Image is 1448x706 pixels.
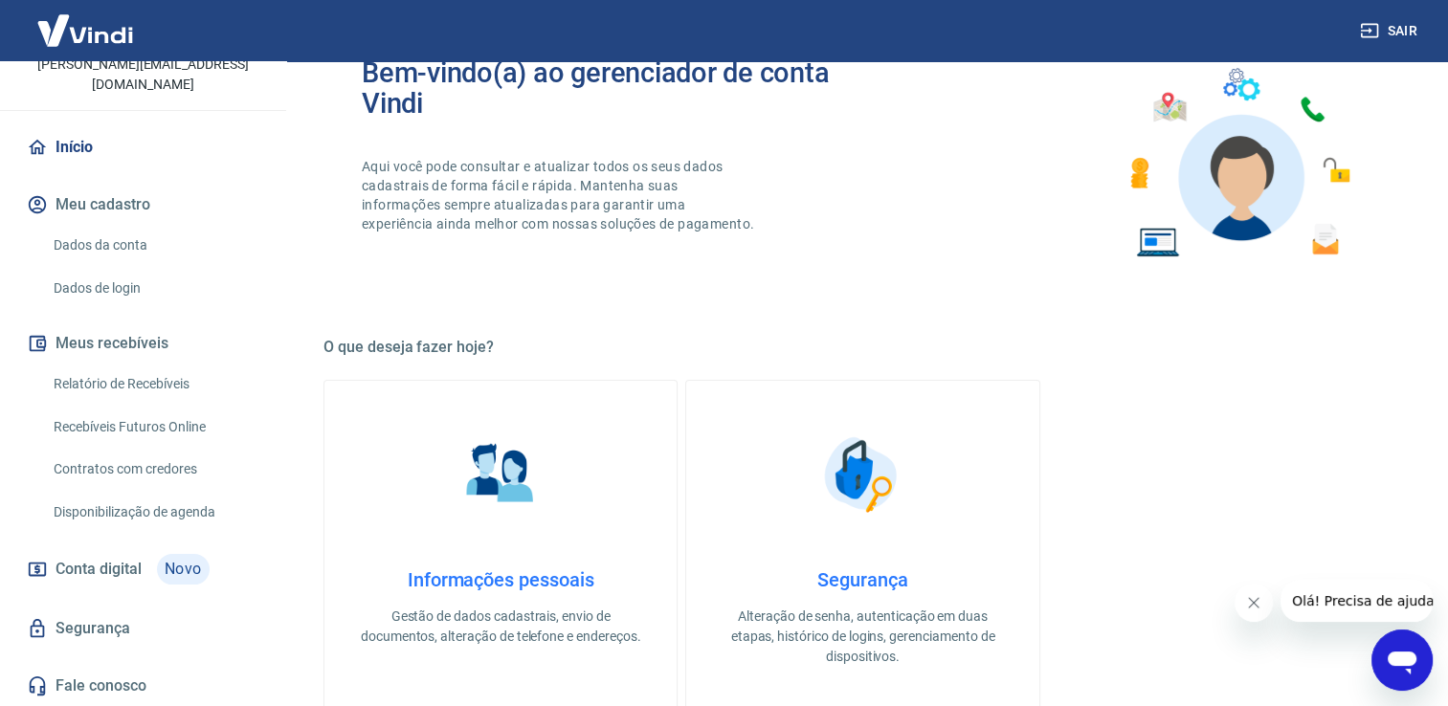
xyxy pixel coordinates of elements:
p: Gestão de dados cadastrais, envio de documentos, alteração de telefone e endereços. [355,607,646,647]
p: Alteração de senha, autenticação em duas etapas, histórico de logins, gerenciamento de dispositivos. [717,607,1008,667]
h5: O que deseja fazer hoje? [323,338,1402,357]
iframe: Mensagem da empresa [1281,580,1433,622]
iframe: Botão para abrir a janela de mensagens [1371,629,1433,691]
h2: Bem-vindo(a) ao gerenciador de conta Vindi [362,57,863,119]
span: Conta digital [56,556,142,583]
img: Vindi [23,1,147,59]
a: Início [23,126,263,168]
button: Sair [1356,13,1425,49]
button: Meu cadastro [23,184,263,226]
img: Informações pessoais [453,427,548,522]
a: Segurança [23,607,263,650]
a: Dados da conta [46,226,263,265]
p: Aqui você pode consultar e atualizar todos os seus dados cadastrais de forma fácil e rápida. Mant... [362,157,758,233]
h4: Informações pessoais [355,568,646,591]
a: Conta digitalNovo [23,546,263,592]
iframe: Fechar mensagem [1235,584,1273,622]
a: Disponibilização de agenda [46,493,263,532]
h4: Segurança [717,568,1008,591]
a: Dados de login [46,269,263,308]
p: [PERSON_NAME][EMAIL_ADDRESS][DOMAIN_NAME] [15,55,271,95]
a: Recebíveis Futuros Online [46,408,263,447]
button: Meus recebíveis [23,322,263,364]
span: Olá! Precisa de ajuda? [11,13,161,29]
a: Relatório de Recebíveis [46,364,263,404]
a: Contratos com credores [46,450,263,489]
span: Novo [157,554,210,585]
img: Segurança [814,427,910,522]
img: Imagem de um avatar masculino com diversos icones exemplificando as funcionalidades do gerenciado... [1113,57,1364,269]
